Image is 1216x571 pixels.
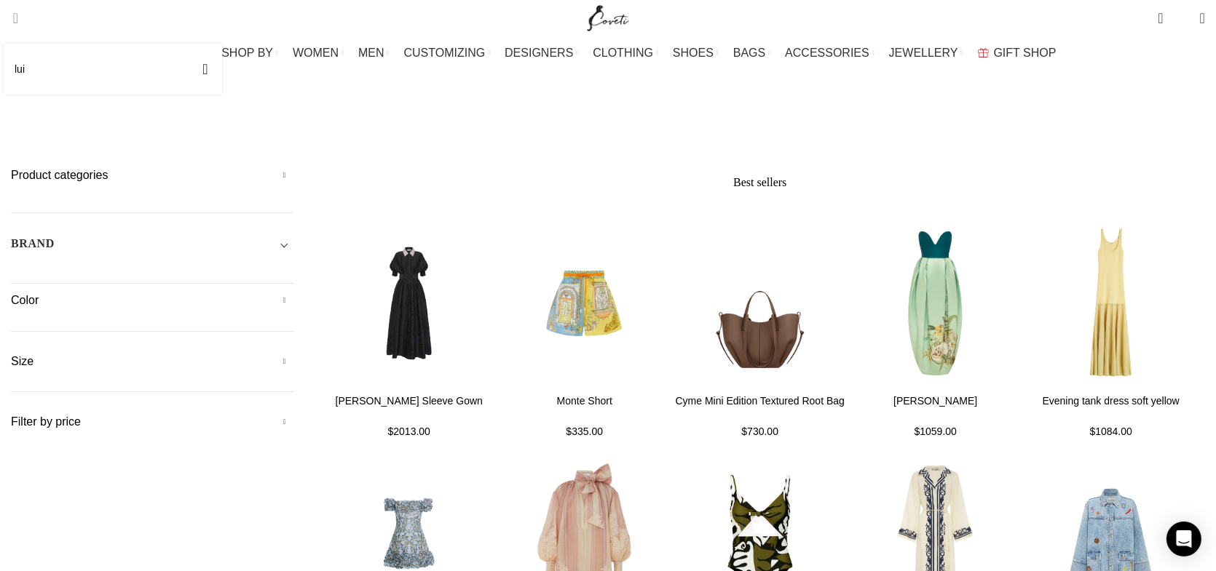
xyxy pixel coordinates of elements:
span: CLOTHING [593,46,653,60]
span: CUSTOMIZING [404,46,486,60]
span: GIFT SHOP [994,46,1057,60]
span: DESIGNERS [505,46,573,60]
a: MEN [358,39,389,68]
span: $1084.00 [1090,426,1132,437]
img: Rebecca-Vallance-Esther-Short-Sleeve-Gown-7-scaled.jpg [323,216,495,391]
span: 0 [1177,15,1188,25]
span: 0 [1159,7,1170,18]
a: SHOP BY [221,39,278,68]
a: Cyme Mini Edition Textured Root Bag $730.00 [674,394,846,439]
h4: Cyme Mini Edition Textured Root Bag [674,394,846,409]
img: Alemais-Anita-Gown.jpg [850,216,1022,391]
a: Site logo [584,11,633,23]
a: SHOES [673,39,719,68]
a: ACCESSORIES [785,39,875,68]
img: Polene-73.png [674,216,846,391]
span: JEWELLERY [889,46,958,60]
div: Open Intercom Messenger [1166,522,1201,556]
a: WOMEN [293,39,344,68]
a: 0 [1150,4,1170,33]
a: Evening tank dress soft yellow $1084.00 [1025,394,1197,439]
a: [PERSON_NAME] Sleeve Gown $2013.00 [323,394,495,439]
h5: BRAND [11,236,55,252]
span: $335.00 [566,426,603,437]
a: GIFT SHOP [978,39,1057,68]
span: SHOP BY [221,46,273,60]
a: DESIGNERS [505,39,578,68]
div: My Wishlist [1174,4,1189,33]
a: JEWELLERY [889,39,963,68]
a: CUSTOMIZING [404,39,491,68]
h2: Best sellers [323,175,1197,191]
span: $730.00 [741,426,778,437]
div: Main navigation [4,39,1212,68]
h5: Filter by price [11,414,293,430]
img: Alemais-Monte-Short-3.jpg [499,216,671,391]
h5: Product categories [11,167,293,183]
h4: [PERSON_NAME] Sleeve Gown [323,394,495,409]
h1: Search results: “lui” [470,85,746,124]
input: Search [4,44,222,95]
div: Toggle filter [11,235,293,261]
h4: Evening tank dress soft yellow [1025,394,1197,409]
h5: Color [11,292,293,308]
span: WOMEN [293,46,339,60]
span: $2013.00 [388,426,430,437]
span: SHOES [673,46,714,60]
span: BAGS [733,46,765,60]
a: Search [4,4,18,33]
img: Toteme-Evening-tank-dress-soft-yellow-541928_nobg.png [1025,216,1197,391]
span: $1059.00 [915,426,957,437]
img: GiftBag [978,48,989,57]
span: MEN [358,46,384,60]
a: [PERSON_NAME] $1059.00 [850,394,1022,439]
h5: Size [11,354,293,370]
h4: Monte Short [499,394,671,409]
span: ACCESSORIES [785,46,869,60]
a: BAGS [733,39,770,68]
h4: [PERSON_NAME] [850,394,1022,409]
a: CLOTHING [593,39,658,68]
a: Monte Short $335.00 [499,394,671,439]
